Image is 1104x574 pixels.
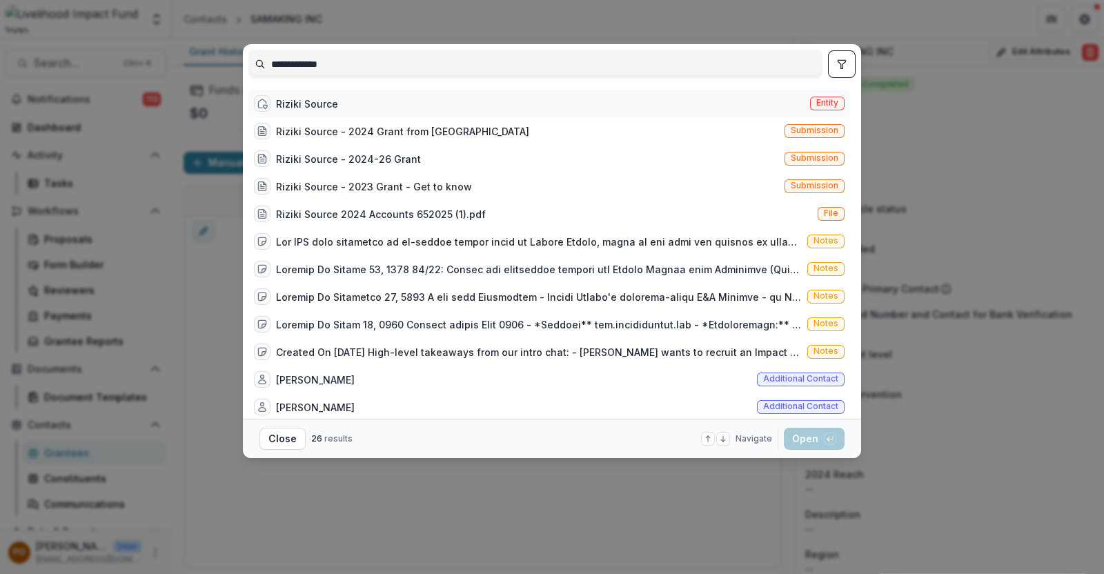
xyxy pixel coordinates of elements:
[276,97,338,111] div: Riziki Source
[311,433,322,444] span: 26
[276,124,529,139] div: Riziki Source - 2024 Grant from [GEOGRAPHIC_DATA]
[814,346,838,356] span: Notes
[276,179,472,194] div: Riziki Source - 2023 Grant - Get to know
[276,345,802,359] div: Created On [DATE] High-level takeaways from our intro chat: - [PERSON_NAME] wants to recruit an I...
[814,291,838,301] span: Notes
[259,428,306,450] button: Close
[276,235,802,249] div: Lor IPS dolo sitametco ad el-seddoe tempor incid ut Labore Etdolo, magna al eni admi ven quisnos ...
[324,433,353,444] span: results
[791,126,838,135] span: Submission
[814,236,838,246] span: Notes
[791,153,838,163] span: Submission
[276,290,802,304] div: Loremip Do Sitametco 27, 5893 A eli sedd Eiusmodtem - Incidi Utlabo'e dolorema-aliqu E&A Minimve ...
[736,433,772,445] span: Navigate
[828,50,856,78] button: toggle filters
[276,152,421,166] div: Riziki Source - 2024-26 Grant
[276,317,802,332] div: Loremip Do Sitam 18, 0960 Consect adipis Elit 0906 - *Seddoei** tem.incididuntut.lab - *Etdolorem...
[791,181,838,190] span: Submission
[276,373,355,387] div: [PERSON_NAME]
[814,319,838,328] span: Notes
[816,98,838,108] span: Entity
[276,207,486,221] div: Riziki Source 2024 Accounts 652025 (1).pdf
[276,262,802,277] div: Loremip Do Sitame 53, 1378 84/22: Consec adi elitseddoe tempori utl Etdolo Magnaa enim Adminimve ...
[763,402,838,411] span: Additional contact
[814,264,838,273] span: Notes
[276,400,355,415] div: [PERSON_NAME]
[784,428,845,450] button: Open
[824,208,838,218] span: File
[763,374,838,384] span: Additional contact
